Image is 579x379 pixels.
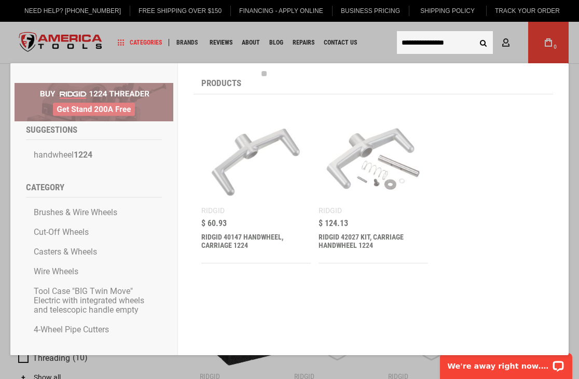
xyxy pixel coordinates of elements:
[118,39,162,46] span: Categories
[113,36,167,50] a: Categories
[473,33,493,52] button: Search
[433,346,579,379] iframe: LiveChat chat widget
[176,39,198,46] span: Brands
[172,36,202,50] a: Brands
